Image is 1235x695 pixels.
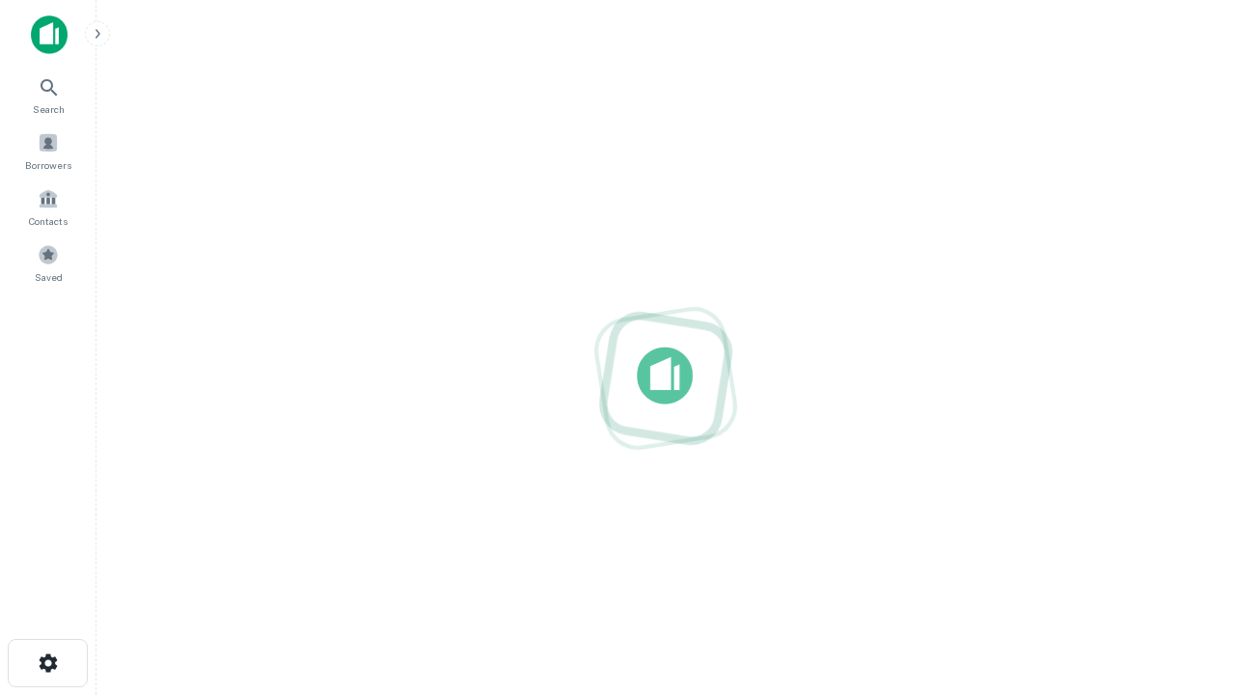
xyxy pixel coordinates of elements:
[1139,479,1235,571] iframe: Chat Widget
[25,157,71,173] span: Borrowers
[6,181,91,233] a: Contacts
[31,15,68,54] img: capitalize-icon.png
[35,269,63,285] span: Saved
[29,213,68,229] span: Contacts
[6,69,91,121] a: Search
[6,125,91,177] a: Borrowers
[33,101,65,117] span: Search
[6,236,91,289] a: Saved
